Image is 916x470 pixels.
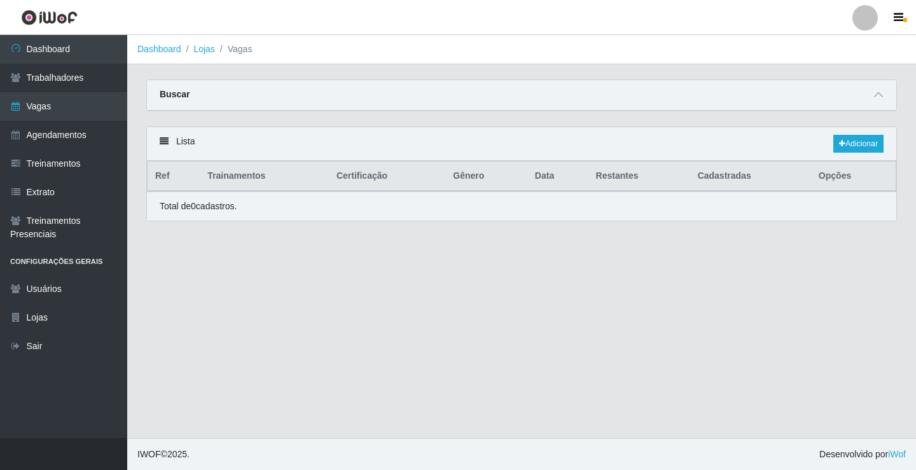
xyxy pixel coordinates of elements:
[160,89,190,99] strong: Buscar
[160,200,237,213] p: Total de 0 cadastros.
[588,162,690,191] th: Restantes
[137,448,190,461] span: © 2025 .
[148,162,200,191] th: Ref
[819,448,906,461] span: Desenvolvido por
[811,162,896,191] th: Opções
[147,127,896,161] div: Lista
[200,162,329,191] th: Trainamentos
[527,162,588,191] th: Data
[21,10,78,25] img: CoreUI Logo
[215,43,253,56] li: Vagas
[193,44,214,54] a: Lojas
[690,162,811,191] th: Cadastradas
[445,162,527,191] th: Gênero
[888,449,906,459] a: iWof
[833,135,884,153] a: Adicionar
[137,449,161,459] span: IWOF
[329,162,445,191] th: Certificação
[127,35,916,64] nav: breadcrumb
[137,44,181,54] a: Dashboard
